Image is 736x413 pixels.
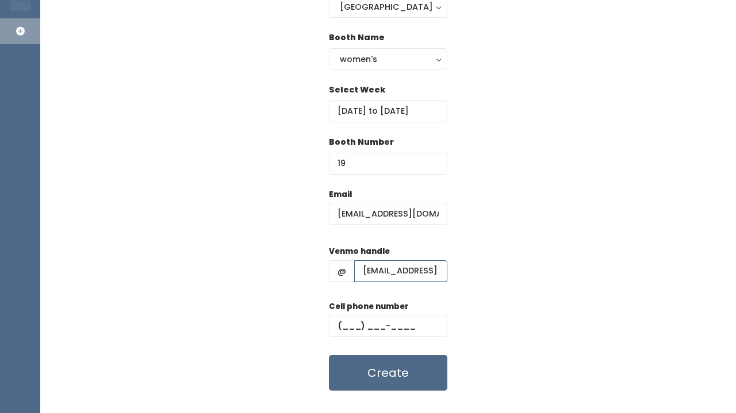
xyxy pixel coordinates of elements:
button: women's [329,48,447,70]
input: Select week [329,101,447,122]
label: Cell phone number [329,301,409,312]
label: Venmo handle [329,246,390,257]
label: Select Week [329,84,385,96]
label: Email [329,189,352,200]
label: Booth Number [329,136,394,148]
div: [GEOGRAPHIC_DATA] [340,1,436,13]
input: Booth Number [329,153,447,175]
span: @ [329,260,355,282]
input: @ . [329,203,447,225]
button: Create [329,355,447,391]
input: (___) ___-____ [329,315,447,337]
label: Booth Name [329,32,385,44]
div: women's [340,53,436,65]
